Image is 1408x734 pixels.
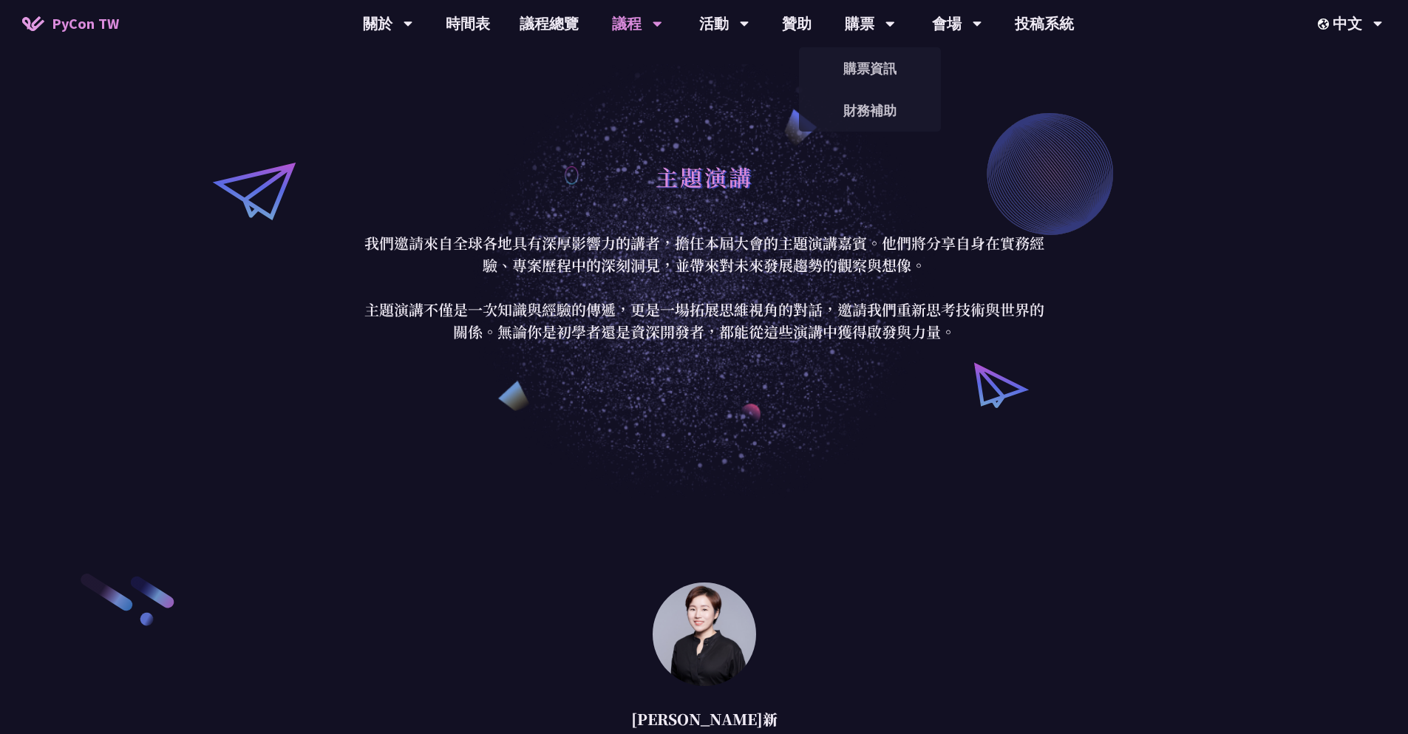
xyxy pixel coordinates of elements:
img: 林滿新 [653,582,756,686]
h1: 主題演講 [656,154,753,199]
img: Locale Icon [1318,18,1333,30]
span: PyCon TW [52,13,119,35]
a: PyCon TW [7,5,134,42]
img: Home icon of PyCon TW 2025 [22,16,44,31]
a: 購票資訊 [799,51,941,86]
p: 我們邀請來自全球各地具有深厚影響力的講者，擔任本屆大會的主題演講嘉賓。他們將分享自身在實務經驗、專案歷程中的深刻洞見，並帶來對未來發展趨勢的觀察與想像。 主題演講不僅是一次知識與經驗的傳遞，更是... [361,232,1048,343]
a: 財務補助 [799,93,941,128]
